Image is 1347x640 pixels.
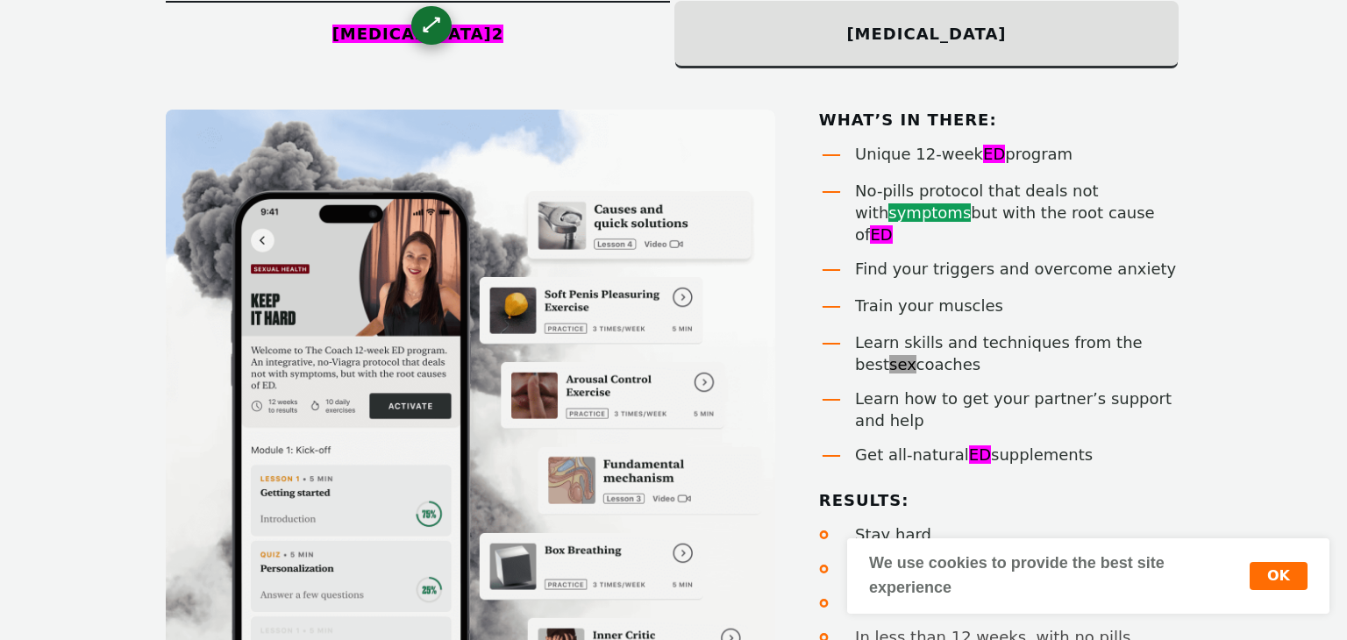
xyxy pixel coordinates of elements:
div: Results: [819,490,1181,511]
img: Ellipse%2074.svg [819,599,829,608]
div: We use cookies to provide the best site experience [869,551,1250,601]
div: Find your triggers and overcome anxiety [855,258,1181,280]
button: OK [1250,562,1308,590]
div: [MEDICAL_DATA] [674,3,1179,66]
span: Number of Categories containing this Term [492,25,504,43]
div: Learn how to get your partner’s support and help [855,388,1181,431]
img: Ellipse%2074.svg [819,565,829,573]
div: Learn skills and techniques from the best coaches [855,331,1181,375]
div: ⟷ [416,10,446,40]
img: Ellipse%2074.svg [819,530,829,539]
span: Category: Miracle Cure Condition List, Term: "ed", Translation: "and" [870,225,892,244]
div: Train your muscles [855,295,1181,316]
div: No-pills protocol that deals not with but with the root cause of [855,180,1181,245]
div: Unique 12-week program [855,143,1181,165]
div: Stay hard [855,523,1181,545]
div: Get all-natural supplements [855,444,1181,466]
span: Category: Miracle Cure Condition List, Term: "ed", Translation: "and" [969,445,991,464]
span: Category: Birth Control, Term: "symptoms" [888,203,971,222]
span: Category: Adult Content, Term: "sex" [889,355,916,373]
span: Category: Miracle Cure Condition List, Term: "ed", Translation: "and" [983,145,1005,163]
div: What’s in there: [819,110,1181,131]
span: Category: HK Miracle Cure and 1 other(s), Term: "Erectile dysfunction" [332,25,504,43]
